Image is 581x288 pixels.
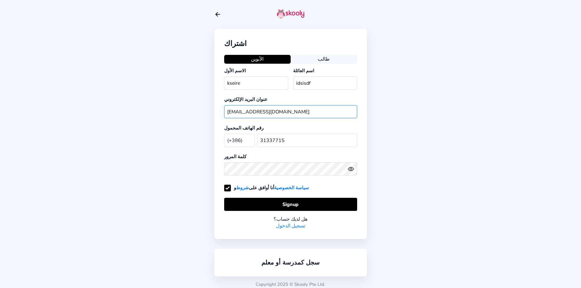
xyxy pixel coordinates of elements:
a: سجل كمدرسة أو معلم [261,258,320,267]
label: رقم الهاتف المحمول [224,125,264,131]
label: اسم العائلة [293,68,314,74]
button: Signup [224,198,357,211]
input: Your last name [293,76,357,90]
button: الأبوين [224,55,291,63]
ion-icon: eye outline [348,166,354,172]
input: Your first name [224,76,288,90]
label: كلمة المرور [224,154,246,160]
a: تسجيل الدخول [276,222,305,229]
input: Your mobile number [257,134,357,147]
button: arrow back outline [214,11,221,18]
div: هل لديك حساب؟ [224,216,357,222]
a: سياسة الخصوصية [274,185,309,191]
input: Your email address [224,105,357,118]
button: eye outlineeye off outline [348,166,357,172]
button: طالب [291,55,357,63]
div: اشتراك [224,39,357,48]
label: عنوان البريد الإلكتروني [224,96,267,102]
a: شروط [236,185,249,191]
label: الاسم الأول [224,68,246,74]
img: skooly-logo.png [277,9,304,19]
label: أنا أوافق على و [224,185,309,191]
